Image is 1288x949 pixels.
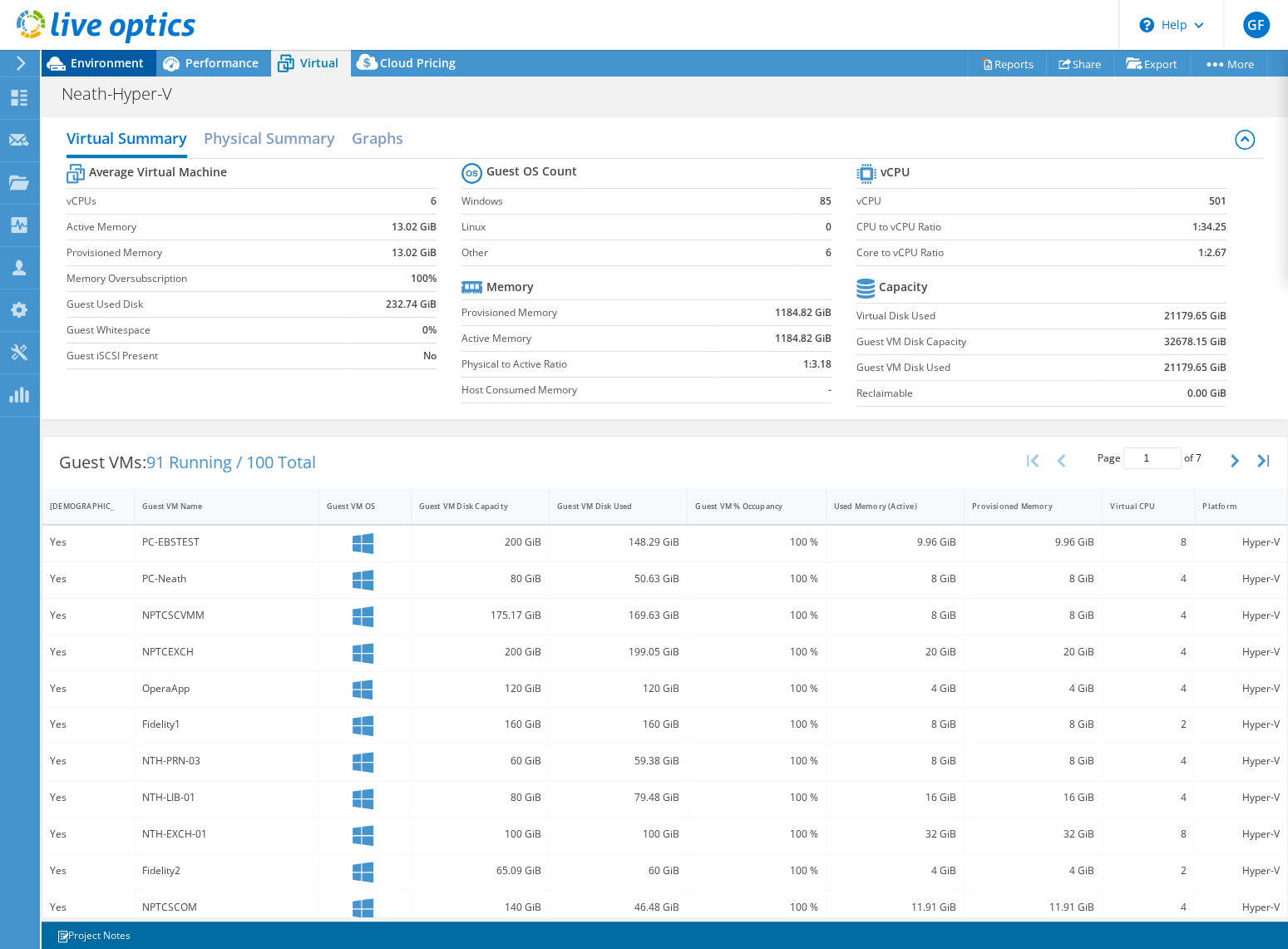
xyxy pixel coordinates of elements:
[1110,533,1187,551] div: 8
[45,925,142,946] a: Project Notes
[881,164,910,180] b: vCPU
[1209,193,1226,210] b: 501
[695,715,817,734] div: 100 %
[419,898,541,917] div: 140 GiB
[557,752,679,770] div: 59.38 GiB
[50,898,126,917] div: Yes
[1164,334,1226,350] b: 32678.15 GiB
[419,570,541,588] div: 80 GiB
[972,606,1094,625] div: 8 GiB
[419,715,541,734] div: 160 GiB
[1110,715,1187,734] div: 2
[1202,680,1280,698] div: Hyper-V
[142,570,311,588] div: PC-Neath
[50,825,126,843] div: Yes
[142,501,291,512] div: Guest VM Name
[826,219,832,235] b: 0
[146,451,316,473] span: 91 Running / 100 Total
[204,121,335,155] h2: Physical Summary
[67,270,348,287] label: Memory Oversubscription
[695,643,817,661] div: 100 %
[557,898,679,917] div: 46.48 GiB
[50,862,126,880] div: Yes
[856,334,1098,350] label: Guest VM Disk Capacity
[419,862,541,880] div: 65.09 GiB
[695,752,817,770] div: 100 %
[834,643,956,661] div: 20 GiB
[1110,606,1187,625] div: 4
[695,898,817,917] div: 100 %
[67,219,348,235] label: Active Memory
[50,680,126,698] div: Yes
[142,898,311,917] div: NPTCSCOM
[1123,447,1182,469] input: jump to page
[419,752,541,770] div: 60 GiB
[327,501,383,512] div: Guest VM OS
[972,715,1094,734] div: 8 GiB
[50,533,126,551] div: Yes
[1202,643,1280,661] div: Hyper-V
[775,304,832,321] b: 1184.82 GiB
[834,570,956,588] div: 8 GiB
[386,296,437,313] b: 232.74 GiB
[461,193,797,210] label: Windows
[695,680,817,698] div: 100 %
[1202,570,1280,588] div: Hyper-V
[50,606,126,625] div: Yes
[1110,752,1187,770] div: 4
[1110,570,1187,588] div: 4
[142,533,311,551] div: PC-EBSTEST
[423,348,437,364] b: No
[834,715,956,734] div: 8 GiB
[461,219,797,235] label: Linux
[411,270,437,287] b: 100%
[142,643,311,661] div: NPTCEXCH
[142,752,311,770] div: NTH-PRN-03
[50,715,126,734] div: Yes
[775,330,832,347] b: 1184.82 GiB
[828,382,832,398] b: -
[1046,51,1114,77] a: Share
[972,680,1094,698] div: 4 GiB
[67,348,348,364] label: Guest iSCSI Present
[972,501,1074,512] div: Provisioned Memory
[856,385,1098,402] label: Reclaimable
[419,533,541,551] div: 200 GiB
[67,296,348,313] label: Guest Used Disk
[834,533,956,551] div: 9.96 GiB
[1187,385,1226,402] b: 0.00 GiB
[557,862,679,880] div: 60 GiB
[431,193,437,210] b: 6
[142,606,311,625] div: NPTCSCVMM
[695,606,817,625] div: 100 %
[1202,715,1280,734] div: Hyper-V
[1202,862,1280,880] div: Hyper-V
[419,501,521,512] div: Guest VM Disk Capacity
[419,680,541,698] div: 120 GiB
[1139,17,1154,32] svg: \n
[1202,788,1280,807] div: Hyper-V
[972,752,1094,770] div: 8 GiB
[834,825,956,843] div: 32 GiB
[352,121,403,155] h2: Graphs
[972,862,1094,880] div: 4 GiB
[834,898,956,917] div: 11.91 GiB
[879,279,928,295] b: Capacity
[89,164,227,180] b: Average Virtual Machine
[461,382,715,398] label: Host Consumed Memory
[972,825,1094,843] div: 32 GiB
[67,121,187,158] h2: Virtual Summary
[856,193,1129,210] label: vCPU
[1202,501,1260,512] div: Platform
[972,570,1094,588] div: 8 GiB
[834,788,956,807] div: 16 GiB
[557,788,679,807] div: 79.48 GiB
[392,219,437,235] b: 13.02 GiB
[826,245,832,261] b: 6
[1110,898,1187,917] div: 4
[422,322,437,339] b: 0%
[142,715,311,734] div: Fidelity1
[1098,447,1202,469] span: Page of
[1202,898,1280,917] div: Hyper-V
[972,898,1094,917] div: 11.91 GiB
